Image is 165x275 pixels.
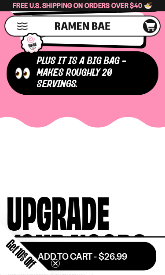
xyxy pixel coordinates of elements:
button: Mobile Menu Trigger [16,23,28,30]
button: Add To Cart - $26.99 [9,242,156,271]
button: Close teaser [51,259,60,268]
span: Get 10% Off [4,237,38,271]
div: Plus It is a Big Bag - makes roughly 20 servings. [37,56,150,91]
div: Upgrade [7,193,110,230]
div: Noods [70,230,146,268]
span: Free U.S. Shipping on Orders over $40 🍜 [13,1,152,10]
